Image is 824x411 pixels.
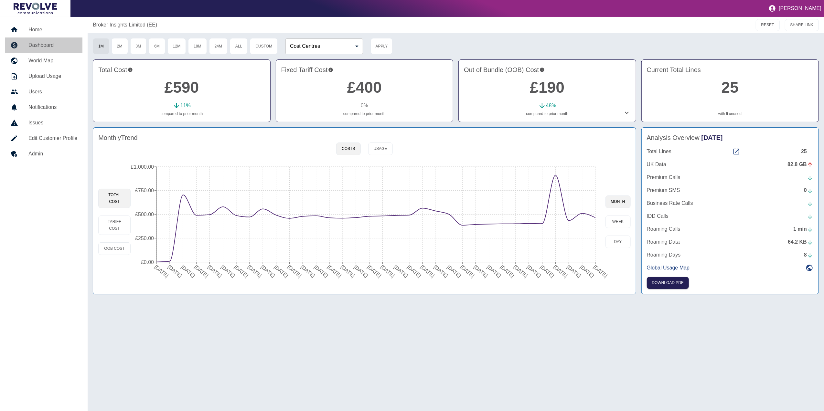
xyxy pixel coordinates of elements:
tspan: [DATE] [207,264,223,279]
tspan: [DATE] [380,264,396,279]
p: [PERSON_NAME] [779,5,821,11]
button: RESET [756,19,780,31]
tspan: [DATE] [300,264,316,279]
button: Apply [371,38,392,54]
h5: Edit Customer Profile [28,134,77,142]
button: All [230,38,248,54]
button: SHARE LINK [785,19,819,31]
p: compared to prior month [281,111,448,117]
img: Logo [14,3,57,14]
button: 12M [167,38,186,54]
tspan: [DATE] [593,264,609,279]
h5: Home [28,26,77,34]
button: 2M [112,38,128,54]
a: £190 [530,79,564,96]
div: 25 [801,148,813,155]
a: 25 [722,79,739,96]
h5: Notifications [28,103,77,111]
tspan: £250.00 [135,236,154,241]
h5: World Map [28,57,77,65]
button: Total Cost [98,189,131,208]
button: Click here to download the most recent invoice. If the current month’s invoice is unavailable, th... [647,277,689,289]
a: Issues [5,115,82,131]
tspan: [DATE] [154,264,170,279]
h4: Monthly Trend [98,133,138,142]
p: 48 % [546,102,556,110]
a: Home [5,22,82,37]
p: Premium SMS [647,186,680,194]
tspan: £750.00 [135,188,154,193]
p: Roaming Data [647,238,680,246]
h4: Fixed Tariff Cost [281,65,448,75]
a: £400 [347,79,382,96]
button: week [605,216,631,228]
tspan: [DATE] [526,264,542,279]
tspan: [DATE] [420,264,436,279]
tspan: [DATE] [473,264,489,279]
h4: Current Total Lines [647,65,813,75]
a: 9 [726,111,728,117]
button: 18M [188,38,207,54]
button: 6M [149,38,165,54]
a: Roaming Data64.2 KB [647,238,813,246]
p: Roaming Days [647,251,681,259]
tspan: [DATE] [446,264,462,279]
div: 0 [804,186,813,194]
p: Global Usage Map [647,264,690,272]
tspan: [DATE] [220,264,236,279]
tspan: [DATE] [486,264,502,279]
div: 1 min [793,225,813,233]
tspan: [DATE] [193,264,209,279]
div: 64.2 KB [788,238,813,246]
tspan: [DATE] [313,264,329,279]
h5: Admin [28,150,77,158]
p: Total Lines [647,148,672,155]
p: Premium Calls [647,174,680,181]
tspan: £500.00 [135,212,154,217]
button: Custom [250,38,278,54]
p: 11 % [180,102,191,110]
tspan: [DATE] [353,264,369,279]
tspan: [DATE] [286,264,303,279]
button: day [605,236,631,248]
p: UK Data [647,161,666,168]
button: 1M [93,38,109,54]
a: Edit Customer Profile [5,131,82,146]
button: Costs [336,142,360,155]
a: Broker Insights Limited (EE) [93,21,157,29]
tspan: £1,000.00 [131,164,154,170]
button: Tariff Cost [98,216,131,235]
p: with unused [647,111,813,117]
tspan: [DATE] [406,264,423,279]
div: 82.8 GB [787,161,813,168]
a: Notifications [5,100,82,115]
a: £590 [165,79,199,96]
a: Admin [5,146,82,162]
a: Roaming Calls1 min [647,225,813,233]
tspan: [DATE] [513,264,529,279]
a: Users [5,84,82,100]
a: IDD Calls [647,212,813,220]
tspan: [DATE] [326,264,343,279]
a: Total Lines25 [647,148,813,155]
tspan: [DATE] [459,264,476,279]
h4: Out of Bundle (OOB) Cost [464,65,630,75]
p: 0 % [361,102,368,110]
button: month [605,195,631,208]
tspan: [DATE] [260,264,276,279]
tspan: [DATE] [393,264,409,279]
h5: Dashboard [28,41,77,49]
tspan: [DATE] [552,264,569,279]
h5: Issues [28,119,77,127]
h4: Total Cost [98,65,265,75]
tspan: [DATE] [167,264,183,279]
svg: Costs outside of your fixed tariff [540,65,545,75]
tspan: [DATE] [273,264,289,279]
tspan: [DATE] [579,264,595,279]
a: Upload Usage [5,68,82,84]
h5: Upload Usage [28,72,77,80]
tspan: [DATE] [499,264,516,279]
a: Dashboard [5,37,82,53]
a: Business Rate Calls [647,199,813,207]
